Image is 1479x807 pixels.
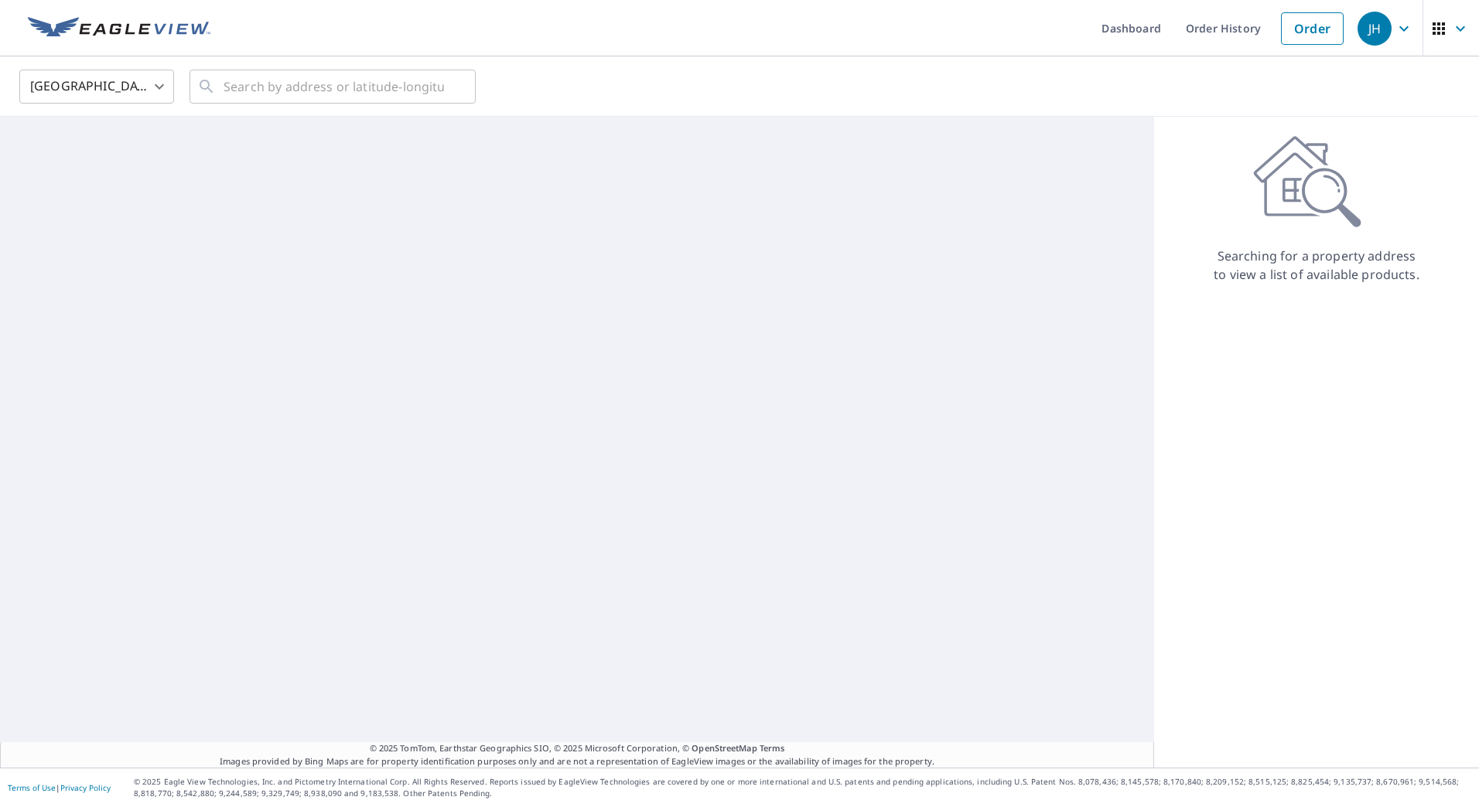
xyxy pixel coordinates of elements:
img: EV Logo [28,17,210,40]
p: Searching for a property address to view a list of available products. [1213,247,1420,284]
span: © 2025 TomTom, Earthstar Geographics SIO, © 2025 Microsoft Corporation, © [370,742,785,755]
p: © 2025 Eagle View Technologies, Inc. and Pictometry International Corp. All Rights Reserved. Repo... [134,776,1471,799]
div: [GEOGRAPHIC_DATA] [19,65,174,108]
a: Terms of Use [8,782,56,793]
p: | [8,783,111,792]
a: Order [1281,12,1344,45]
div: JH [1358,12,1392,46]
a: OpenStreetMap [692,742,757,754]
a: Terms [760,742,785,754]
input: Search by address or latitude-longitude [224,65,444,108]
a: Privacy Policy [60,782,111,793]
